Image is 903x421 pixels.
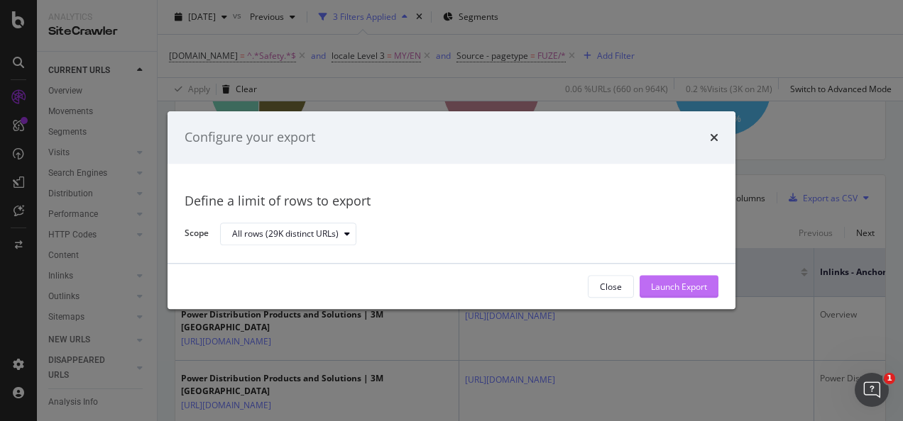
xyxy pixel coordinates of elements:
button: Close [588,276,634,298]
span: 1 [884,373,895,384]
div: Close [600,281,622,293]
div: modal [168,111,735,309]
label: Scope [185,228,209,243]
div: All rows (29K distinct URLs) [232,230,339,238]
div: times [710,128,718,147]
iframe: Intercom live chat [855,373,889,407]
div: Launch Export [651,281,707,293]
button: Launch Export [640,276,718,298]
div: Configure your export [185,128,315,147]
div: Define a limit of rows to export [185,192,718,211]
button: All rows (29K distinct URLs) [220,223,356,245]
